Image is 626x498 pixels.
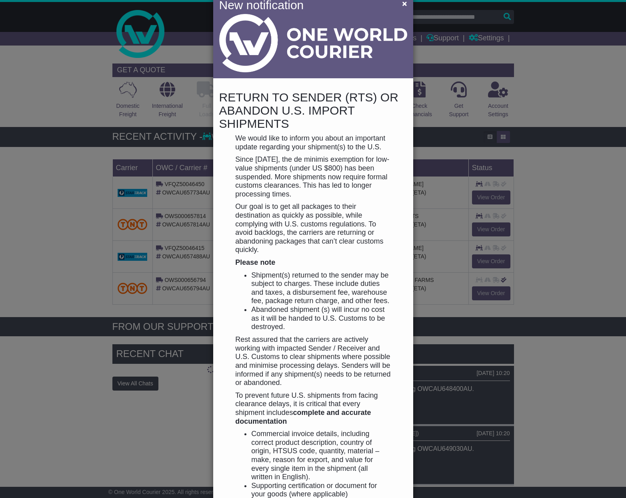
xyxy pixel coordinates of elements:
li: Commercial invoice details, including correct product description, country of origin, HTSUS code,... [251,430,390,482]
strong: complete and accurate documentation [235,409,371,425]
h4: RETURN TO SENDER (RTS) OR ABANDON U.S. IMPORT SHIPMENTS [219,91,407,130]
p: To prevent future U.S. shipments from facing clearance delays, it is critical that every shipment... [235,391,390,426]
p: Since [DATE], the de minimis exemption for low-value shipments (under US $800) has been suspended... [235,155,390,198]
p: We would like to inform you about an important update regarding your shipment(s) to the U.S. [235,134,390,151]
p: Rest assured that the carriers are actively working with impacted Sender / Receiver and U.S. Cust... [235,335,390,387]
li: Shipment(s) returned to the sender may be subject to charges. These include duties and taxes, a d... [251,271,390,306]
p: Our goal is to get all packages to their destination as quickly as possible, while complying with... [235,202,390,254]
img: Light [219,14,407,72]
strong: Please note [235,258,275,266]
li: Abandoned shipment (s) will incur no cost as it will be handed to U.S. Customs to be destroyed. [251,306,390,331]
